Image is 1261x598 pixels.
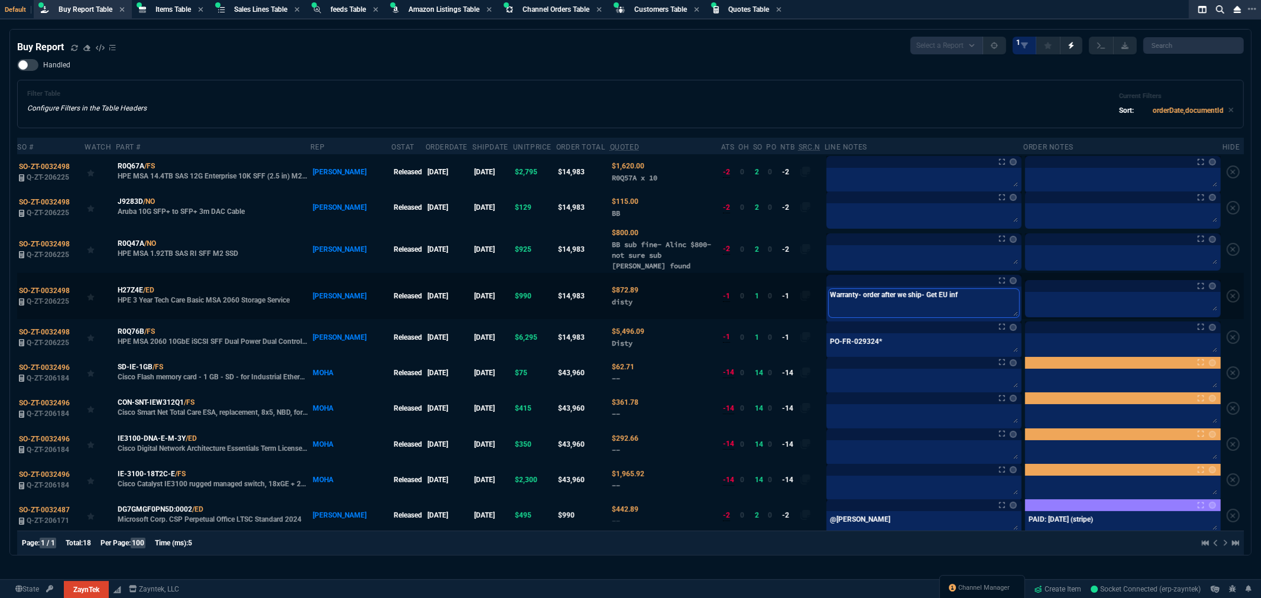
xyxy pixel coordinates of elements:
span: Q-ZT-206184 [27,481,69,489]
td: $415 [513,391,556,426]
span: R0Q67A [118,161,144,171]
td: 14 [753,462,766,498]
div: Line Notes [825,142,867,152]
td: 2 [753,154,766,190]
span: Items Table [155,5,191,14]
td: [DATE] [472,426,513,461]
td: 14 [753,391,766,426]
input: Search [1143,37,1244,54]
td: $14,983 [556,226,610,273]
span: Q-ZT-206225 [27,339,69,347]
td: [DATE] [472,319,513,355]
span: SO-ZT-0032498 [19,162,70,171]
div: OH [738,142,749,152]
td: 14 [753,426,766,461]
span: SO-ZT-0032487 [19,506,70,514]
a: /FS [144,161,155,171]
span: Quoted Cost [612,398,638,407]
div: -1 [723,291,730,302]
p: HPE MSA 2060 10GbE iSCSI SFF Dual Power Dual Controller [118,337,309,346]
div: Add to Watchlist [87,472,114,488]
span: Page: [22,539,40,547]
td: $75 [513,355,556,391]
td: [DATE] [472,226,513,273]
td: [DATE] [426,462,472,498]
span: 0 [740,292,744,300]
td: Cisco Digital Network Architecture Essentials Term License (3 years) - 1 switch [116,426,311,461]
td: HPE MSA 2060 10GbE iSCSI SFF Dual Power Dual Controller [116,319,311,355]
span: SO-ZT-0032498 [19,240,70,248]
td: [PERSON_NAME] [310,319,391,355]
span: 0 [768,369,772,377]
abbr: Quoted Cost and Sourcing Notes [610,143,640,151]
span: Buy Report Table [59,5,112,14]
span: IE-3100-18T2C-E [118,469,175,479]
span: DG7GMGF0PN5D:0002 [118,504,192,515]
div: -14 [723,403,734,414]
td: Released [391,462,426,498]
td: -14 [780,462,799,498]
td: 1 [753,319,766,355]
td: $43,960 [556,355,610,391]
div: Order Notes [1023,142,1074,152]
nx-icon: Close Tab [119,5,125,15]
div: -14 [723,367,734,378]
code: orderDate,documentId [1153,106,1224,115]
td: [DATE] [426,319,472,355]
h6: Current Filters [1119,92,1234,100]
span: Quoted Cost [612,505,638,513]
td: [DATE] [426,226,472,273]
span: BB [612,209,620,217]
td: [PERSON_NAME] [310,190,391,225]
div: Add to Watchlist [87,400,114,417]
p: Cisco Flash memory card - 1 GB - SD - for Industrial Ethernet 2000 Series [118,372,309,382]
div: hide [1223,142,1240,152]
td: [DATE] [426,273,472,319]
p: Aruba 10G SFP+ to SFP+ 3m DAC Cable [118,207,245,216]
span: Per Page: [101,539,131,547]
td: $2,795 [513,154,556,190]
div: -2 [723,510,730,521]
span: 0 [768,333,772,342]
td: HPE MSA 1.92TB SAS RI SFF M2 SSD [116,226,311,273]
td: -1 [780,273,799,319]
abbr: Quote Sourcing Notes [799,143,821,151]
td: $925 [513,226,556,273]
div: OrderDate [426,142,468,152]
td: Released [391,154,426,190]
span: Quoted Cost [612,363,634,371]
span: -- [612,409,620,418]
span: Channel Manager [959,583,1010,593]
div: Add to Watchlist [87,199,114,216]
a: /ED [192,504,203,515]
div: SO # [17,142,33,152]
span: feeds Table [330,5,366,14]
span: Sales Lines Table [234,5,287,14]
span: SO-ZT-0032498 [19,198,70,206]
span: 0 [768,203,772,212]
a: /NO [144,238,156,249]
nx-icon: Open New Tab [1248,4,1256,15]
span: 0 [768,245,772,253]
div: Add to Watchlist [87,365,114,381]
nx-icon: Search [1211,2,1229,17]
span: 0 [740,245,744,253]
td: -2 [780,154,799,190]
td: $14,983 [556,154,610,190]
a: API TOKEN [43,584,57,594]
td: [DATE] [426,391,472,426]
td: [PERSON_NAME] [310,498,391,533]
p: HPE MSA 1.92TB SAS RI SFF M2 SSD [118,249,238,258]
span: 18 [83,539,91,547]
td: Microsoft Corp. CSP Perpetual Office LTSC Standard 2024 [116,498,311,533]
td: $14,983 [556,319,610,355]
td: [DATE] [426,498,472,533]
span: SD-IE-1GB [118,362,153,372]
span: 0 [768,511,772,519]
td: [DATE] [472,498,513,533]
span: SO-ZT-0032496 [19,435,70,443]
div: Watch [85,142,111,152]
div: -1 [723,331,730,343]
td: $43,960 [556,391,610,426]
span: 1 [1016,38,1020,47]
